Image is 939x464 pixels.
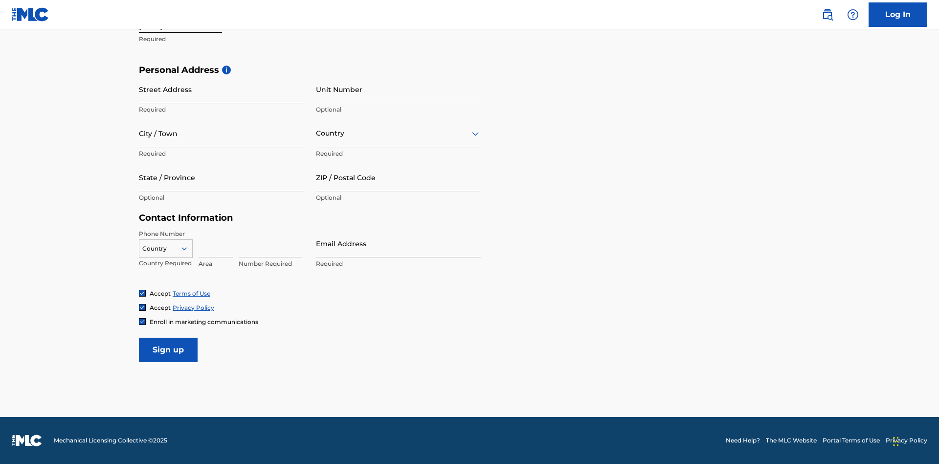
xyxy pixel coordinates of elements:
[150,318,258,325] span: Enroll in marketing communications
[886,436,927,445] a: Privacy Policy
[316,259,481,268] p: Required
[316,193,481,202] p: Optional
[139,105,304,114] p: Required
[139,212,481,224] h5: Contact Information
[316,105,481,114] p: Optional
[869,2,927,27] a: Log In
[316,149,481,158] p: Required
[173,304,214,311] a: Privacy Policy
[150,304,171,311] span: Accept
[222,66,231,74] span: i
[139,338,198,362] input: Sign up
[818,5,837,24] a: Public Search
[893,427,899,456] div: Drag
[150,290,171,297] span: Accept
[139,149,304,158] p: Required
[823,436,880,445] a: Portal Terms of Use
[173,290,210,297] a: Terms of Use
[139,259,193,268] p: Country Required
[822,9,833,21] img: search
[726,436,760,445] a: Need Help?
[139,290,145,296] img: checkbox
[847,9,859,21] img: help
[12,7,49,22] img: MLC Logo
[199,259,233,268] p: Area
[890,417,939,464] iframe: Chat Widget
[239,259,302,268] p: Number Required
[766,436,817,445] a: The MLC Website
[843,5,863,24] div: Help
[54,436,167,445] span: Mechanical Licensing Collective © 2025
[139,65,800,76] h5: Personal Address
[12,435,42,446] img: logo
[139,304,145,310] img: checkbox
[139,319,145,325] img: checkbox
[139,193,304,202] p: Optional
[139,35,304,44] p: Required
